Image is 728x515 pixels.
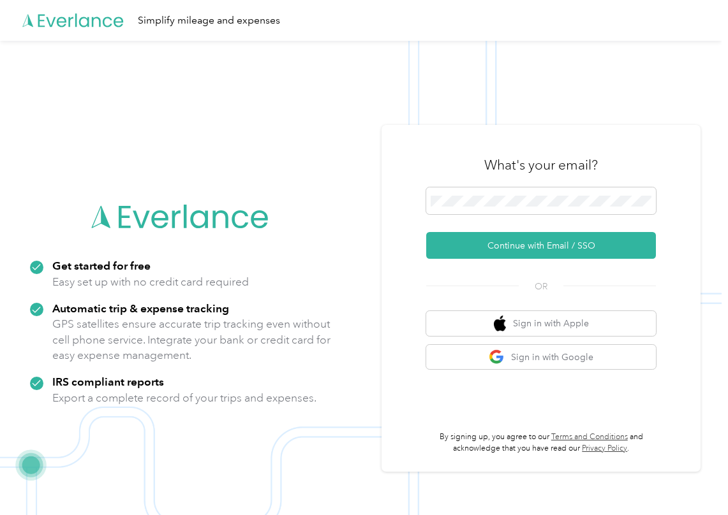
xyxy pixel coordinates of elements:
strong: Automatic trip & expense tracking [52,301,229,315]
p: GPS satellites ensure accurate trip tracking even without cell phone service. Integrate your bank... [52,316,331,363]
button: google logoSign in with Google [426,345,656,370]
p: By signing up, you agree to our and acknowledge that you have read our . [426,432,656,454]
strong: IRS compliant reports [52,375,164,388]
img: apple logo [494,316,507,331]
iframe: Everlance-gr Chat Button Frame [657,444,728,515]
a: Privacy Policy [582,444,627,453]
div: Simplify mileage and expenses [138,13,280,29]
img: google logo [489,349,505,365]
p: Export a complete record of your trips and expenses. [52,390,316,406]
strong: Get started for free [52,259,151,272]
span: OR [519,280,563,293]
button: apple logoSign in with Apple [426,311,656,336]
h3: What's your email? [484,156,598,174]
a: Terms and Conditions [551,432,628,442]
p: Easy set up with no credit card required [52,274,249,290]
button: Continue with Email / SSO [426,232,656,259]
